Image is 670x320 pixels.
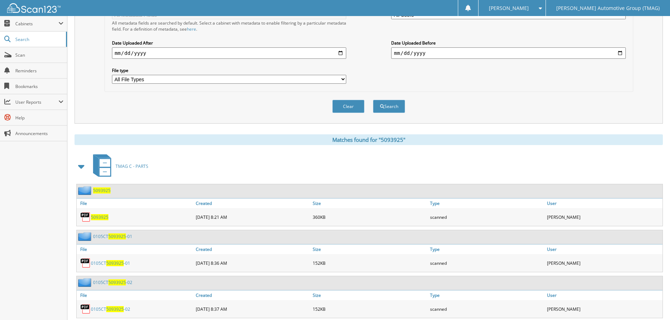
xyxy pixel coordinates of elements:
div: 152KB [311,256,428,270]
div: 360KB [311,210,428,224]
a: 0105CT5093925-02 [91,306,130,312]
a: 0105CT5093925-01 [91,260,130,266]
img: folder2.png [78,278,93,287]
span: [PERSON_NAME] Automotive Group (TMAG) [556,6,660,10]
img: PDF.png [80,304,91,314]
a: Size [311,244,428,254]
span: Bookmarks [15,83,63,89]
button: Search [373,100,405,113]
a: Type [428,290,546,300]
input: end [391,47,625,59]
img: PDF.png [80,258,91,268]
a: File [77,244,194,254]
span: Announcements [15,130,63,136]
a: User [545,198,663,208]
a: Created [194,198,311,208]
a: File [77,290,194,300]
div: [PERSON_NAME] [545,256,663,270]
a: Size [311,198,428,208]
div: [PERSON_NAME] [545,210,663,224]
a: TMAG C - PARTS [89,152,148,180]
a: Size [311,290,428,300]
button: Clear [332,100,364,113]
span: Reminders [15,68,63,74]
label: Date Uploaded After [112,40,346,46]
span: Search [15,36,62,42]
div: [DATE] 8:21 AM [194,210,311,224]
a: 0105CT5093925-02 [93,279,132,285]
span: Help [15,115,63,121]
span: User Reports [15,99,58,105]
span: 5093925 [108,279,126,285]
a: File [77,198,194,208]
span: Cabinets [15,21,58,27]
a: User [545,244,663,254]
a: 5093925 [91,214,108,220]
input: start [112,47,346,59]
a: Created [194,290,311,300]
a: Type [428,198,546,208]
img: PDF.png [80,212,91,222]
div: [DATE] 8:36 AM [194,256,311,270]
span: 5093925 [106,260,124,266]
img: folder2.png [78,232,93,241]
a: User [545,290,663,300]
div: [PERSON_NAME] [545,302,663,316]
div: scanned [428,302,546,316]
img: scan123-logo-white.svg [7,3,61,13]
span: Scan [15,52,63,58]
a: Type [428,244,546,254]
div: 152KB [311,302,428,316]
img: folder2.png [78,186,93,195]
div: scanned [428,256,546,270]
a: 0105CT5093925-01 [93,233,132,239]
label: Date Uploaded Before [391,40,625,46]
span: [PERSON_NAME] [489,6,529,10]
a: here [187,26,196,32]
span: 5093925 [106,306,124,312]
div: [DATE] 8:37 AM [194,302,311,316]
label: File type [112,67,346,73]
a: Created [194,244,311,254]
span: TMAG C - PARTS [116,163,148,169]
div: scanned [428,210,546,224]
div: All metadata fields are searched by default. Select a cabinet with metadata to enable filtering b... [112,20,346,32]
a: 5093925 [93,187,111,193]
span: 5093925 [108,233,126,239]
div: Matches found for "5093925" [75,134,663,145]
